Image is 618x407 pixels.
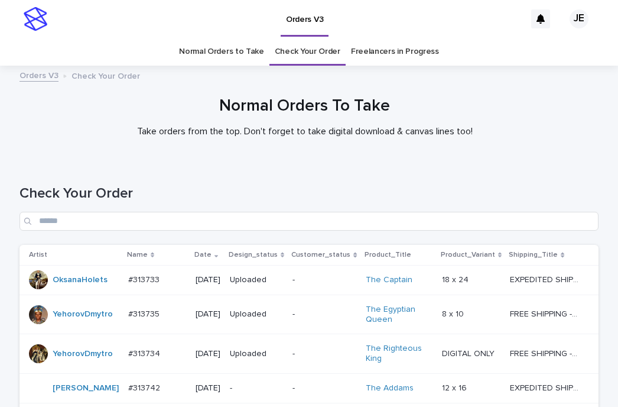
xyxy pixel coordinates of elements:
p: Check Your Order [71,69,140,82]
p: EXPEDITED SHIPPING - preview in 1 business day; delivery up to 5 business days after your approval. [510,381,582,393]
a: YehorovDmytro [53,309,113,319]
a: Orders V3 [19,68,58,82]
tr: YehorovDmytro #313735#313735 [DATE]Uploaded-The Egyptian Queen 8 x 108 x 10 FREE SHIPPING - previ... [19,295,599,334]
p: Product_Variant [441,248,495,261]
p: 12 x 16 [442,381,469,393]
p: #313734 [128,347,162,359]
tr: OksanaHolets #313733#313733 [DATE]Uploaded-The Captain 18 x 2418 x 24 EXPEDITED SHIPPING - previe... [19,265,599,295]
img: stacker-logo-s-only.png [24,7,47,31]
p: Artist [29,248,47,261]
h1: Normal Orders To Take [15,96,594,117]
input: Search [19,212,599,231]
p: [DATE] [196,309,220,319]
p: [DATE] [196,349,220,359]
p: #313742 [128,381,162,393]
p: FREE SHIPPING - preview in 1-2 business days, after your approval delivery will take 5-10 b.d. [510,347,582,359]
p: 8 x 10 [442,307,466,319]
a: The Righteous King [366,344,433,364]
p: [DATE] [196,275,220,285]
p: - [230,383,283,393]
a: Freelancers in Progress [351,38,439,66]
p: Take orders from the top. Don't forget to take digital download & canvas lines too! [69,126,541,137]
p: 18 x 24 [442,273,471,285]
p: Design_status [229,248,278,261]
p: #313735 [128,307,162,319]
p: - [292,275,356,285]
p: #313733 [128,273,162,285]
p: - [292,309,356,319]
p: Uploaded [230,309,283,319]
p: [DATE] [196,383,220,393]
p: FREE SHIPPING - preview in 1-2 business days, after your approval delivery will take 5-10 b.d. [510,307,582,319]
tr: YehorovDmytro #313734#313734 [DATE]Uploaded-The Righteous King DIGITAL ONLYDIGITAL ONLY FREE SHIP... [19,334,599,374]
a: The Addams [366,383,414,393]
tr: [PERSON_NAME] #313742#313742 [DATE]--The Addams 12 x 1612 x 16 EXPEDITED SHIPPING - preview in 1 ... [19,373,599,403]
a: YehorovDmytro [53,349,113,359]
p: Uploaded [230,349,283,359]
div: JE [570,9,588,28]
p: - [292,383,356,393]
p: - [292,349,356,359]
a: OksanaHolets [53,275,108,285]
p: Customer_status [291,248,350,261]
a: Check Your Order [275,38,340,66]
h1: Check Your Order [19,185,599,202]
a: Normal Orders to Take [179,38,264,66]
p: DIGITAL ONLY [442,347,497,359]
p: Uploaded [230,275,283,285]
a: The Egyptian Queen [366,305,433,325]
p: Shipping_Title [509,248,558,261]
p: EXPEDITED SHIPPING - preview in 1 business day; delivery up to 5 business days after your approval. [510,273,582,285]
p: Date [194,248,212,261]
a: [PERSON_NAME] [53,383,119,393]
p: Product_Title [365,248,411,261]
a: The Captain [366,275,412,285]
p: Name [127,248,148,261]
